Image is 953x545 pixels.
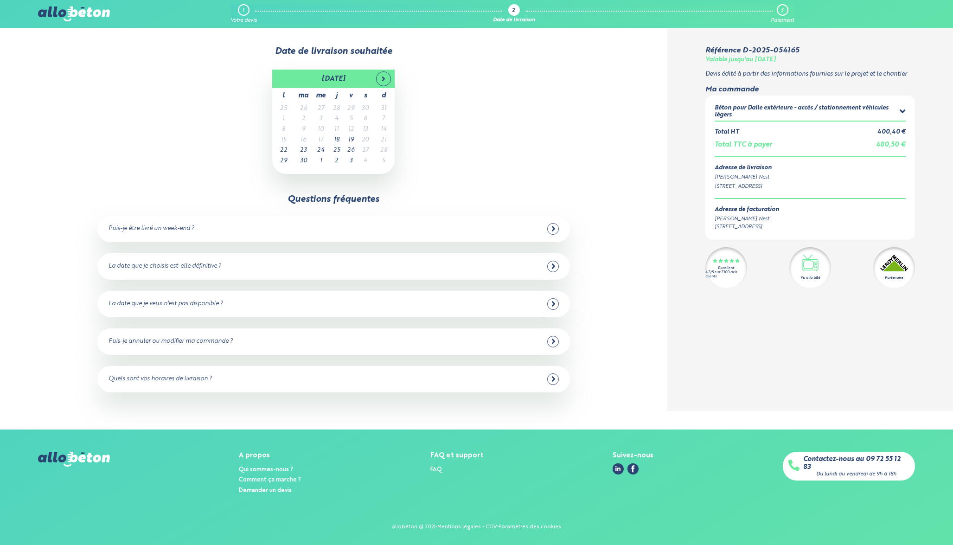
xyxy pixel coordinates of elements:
[243,7,244,13] div: 1
[312,145,329,156] td: 24
[705,270,747,279] div: 4.7/5 sur 2300 avis clients
[272,114,294,124] td: 1
[288,194,379,205] div: Questions fréquentes
[109,338,233,345] div: Puis-je annuler ou modifier ma commande ?
[344,88,358,103] th: v
[38,6,109,21] img: allobéton
[294,135,312,146] td: 16
[38,46,629,57] div: Date de livraison souhaitée
[294,156,312,167] td: 30
[358,156,372,167] td: 4
[358,88,372,103] th: s
[803,455,909,471] a: Contactez-nous au 09 72 55 12 83
[358,114,372,124] td: 6
[294,124,312,135] td: 9
[715,223,779,231] div: [STREET_ADDRESS]
[486,524,497,530] a: CGV
[430,467,442,473] a: FAQ
[493,18,535,24] div: Date de livraison
[705,71,915,78] p: Devis édité à partir des informations fournies sur le projet et le chantier
[816,471,896,477] div: Du lundi au vendredi de 9h à 18h
[372,88,395,103] th: d
[358,103,372,114] td: 30
[329,156,344,167] td: 2
[272,103,294,114] td: 25
[344,114,358,124] td: 5
[329,135,344,146] td: 18
[705,57,776,64] div: Valable jusqu'au [DATE]
[239,452,301,460] div: A propos
[344,156,358,167] td: 3
[312,103,329,114] td: 27
[109,376,212,383] div: Quels sont vos horaires de livraison ?
[718,266,734,270] div: Excellent
[272,135,294,146] td: 15
[781,7,783,13] div: 3
[312,88,329,103] th: me
[294,88,312,103] th: ma
[715,105,906,120] summary: Béton pour Dalle extérieure - accès / stationnement véhicules légers
[493,4,535,24] a: 2 Date de livraison
[512,8,515,14] div: 2
[877,129,906,136] div: 400,40 €
[358,145,372,156] td: 27
[497,524,499,530] div: -
[294,70,372,88] th: [DATE]
[239,487,292,494] a: Demander un devis
[109,225,194,232] div: Puis-je être livré un week-end ?
[294,145,312,156] td: 23
[329,145,344,156] td: 25
[329,88,344,103] th: j
[715,215,779,223] div: [PERSON_NAME] Nest
[329,114,344,124] td: 4
[272,145,294,156] td: 22
[715,183,906,191] div: [STREET_ADDRESS]
[771,18,794,24] div: Paiement
[705,46,799,55] div: Référence D-2025-054165
[38,452,109,467] img: allobéton
[344,145,358,156] td: 26
[312,135,329,146] td: 17
[272,88,294,103] th: l
[109,301,223,308] div: La date que je veux n'est pas disponible ?
[358,124,372,135] td: 13
[715,165,906,172] div: Adresse de livraison
[482,524,484,530] span: -
[109,263,221,270] div: La date que je choisis est-elle définitive ?
[800,275,820,281] div: Vu à la télé
[272,124,294,135] td: 8
[312,114,329,124] td: 3
[294,114,312,124] td: 2
[272,156,294,167] td: 29
[715,129,739,136] div: Total HT
[239,467,293,473] a: Qui sommes-nous ?
[230,4,257,24] a: 1 Votre devis
[372,135,395,146] td: 21
[499,524,561,530] a: Paramètres des cookies
[870,509,943,535] iframe: Help widget launcher
[372,156,395,167] td: 5
[715,206,779,213] div: Adresse de facturation
[435,524,437,530] div: -
[344,135,358,146] td: 19
[771,4,794,24] a: 3 Paiement
[372,145,395,156] td: 28
[715,173,906,181] div: [PERSON_NAME] Nest
[372,124,395,135] td: 14
[312,124,329,135] td: 10
[344,103,358,114] td: 29
[715,105,900,118] div: Béton pour Dalle extérieure - accès / stationnement véhicules légers
[430,452,484,460] div: FAQ et support
[392,524,435,530] div: allobéton @ 2021
[312,156,329,167] td: 1
[715,141,772,149] div: Total TTC à payer
[230,18,257,24] div: Votre devis
[372,103,395,114] td: 31
[294,103,312,114] td: 26
[329,103,344,114] td: 28
[705,85,915,94] div: Ma commande
[613,452,653,460] div: Suivez-nous
[358,135,372,146] td: 20
[885,275,903,281] div: Partenaire
[344,124,358,135] td: 12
